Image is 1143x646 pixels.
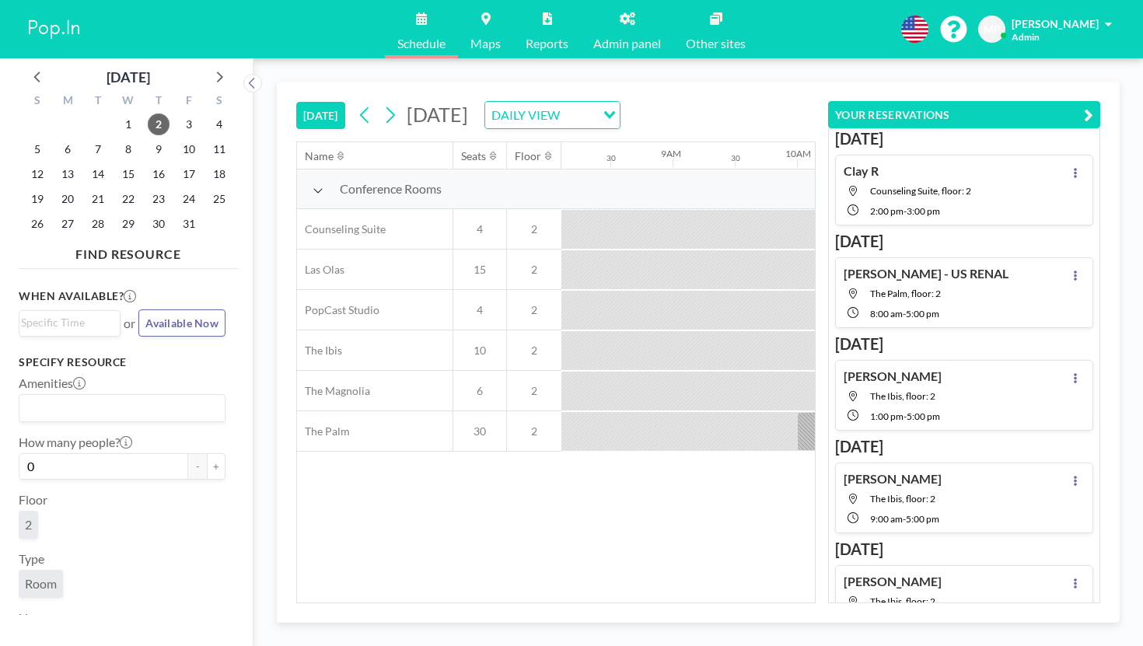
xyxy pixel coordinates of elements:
div: [DATE] [107,66,150,88]
span: MP [984,23,1001,37]
span: Monday, October 20, 2025 [57,188,79,210]
div: 30 [731,153,740,163]
span: Counseling Suite [297,222,386,236]
input: Search for option [565,105,594,125]
span: Monday, October 27, 2025 [57,213,79,235]
span: Saturday, October 4, 2025 [208,113,230,135]
div: 9AM [661,148,681,159]
span: Saturday, October 18, 2025 [208,163,230,185]
h4: Clay R [844,163,879,179]
div: Search for option [19,395,225,421]
h3: [DATE] [835,334,1093,354]
span: Friday, October 24, 2025 [178,188,200,210]
h4: [PERSON_NAME] [844,574,942,589]
span: Schedule [397,37,446,50]
label: Type [19,551,44,567]
span: Tuesday, October 14, 2025 [87,163,109,185]
span: Wednesday, October 8, 2025 [117,138,139,160]
label: Amenities [19,375,86,391]
span: Thursday, October 23, 2025 [148,188,170,210]
span: Maps [470,37,501,50]
span: Tuesday, October 28, 2025 [87,213,109,235]
span: Friday, October 10, 2025 [178,138,200,160]
h3: Specify resource [19,355,225,369]
span: 3:00 PM [907,205,940,217]
input: Search for option [21,314,111,331]
span: Thursday, October 9, 2025 [148,138,170,160]
span: 2:00 PM [870,205,904,217]
span: 5:00 PM [906,308,939,320]
img: organization-logo [25,14,84,45]
span: Wednesday, October 22, 2025 [117,188,139,210]
label: How many people? [19,435,132,450]
span: Sunday, October 5, 2025 [26,138,48,160]
div: 10AM [785,148,811,159]
span: Conference Rooms [340,181,442,197]
div: Floor [515,149,541,163]
span: - [904,410,907,422]
span: Reports [526,37,568,50]
div: Search for option [19,311,120,334]
span: 30 [453,424,506,438]
h3: [DATE] [835,129,1093,148]
span: 5:00 PM [907,410,940,422]
div: S [204,92,234,112]
h4: FIND RESOURCE [19,240,238,262]
span: Admin [1012,31,1040,43]
span: 10 [453,344,506,358]
span: Saturday, October 11, 2025 [208,138,230,160]
span: Friday, October 3, 2025 [178,113,200,135]
span: 2 [25,517,32,532]
span: Thursday, October 16, 2025 [148,163,170,185]
span: 2 [507,303,561,317]
label: Floor [19,492,47,508]
span: Room [25,576,57,591]
span: Monday, October 6, 2025 [57,138,79,160]
div: F [173,92,204,112]
div: T [143,92,173,112]
span: [DATE] [407,103,468,126]
div: M [53,92,83,112]
span: The Ibis, floor: 2 [870,595,935,607]
span: Thursday, October 30, 2025 [148,213,170,235]
span: 4 [453,222,506,236]
button: [DATE] [296,102,345,129]
h3: [DATE] [835,232,1093,251]
span: Tuesday, October 21, 2025 [87,188,109,210]
span: Tuesday, October 7, 2025 [87,138,109,160]
span: Admin panel [593,37,661,50]
span: Sunday, October 12, 2025 [26,163,48,185]
span: 15 [453,263,506,277]
span: The Palm, floor: 2 [870,288,941,299]
span: Las Olas [297,263,344,277]
span: Wednesday, October 1, 2025 [117,113,139,135]
h4: [PERSON_NAME] - US RENAL [844,266,1008,281]
button: + [207,453,225,480]
span: The Palm [297,424,350,438]
div: Search for option [485,102,620,128]
span: Wednesday, October 15, 2025 [117,163,139,185]
h3: [DATE] [835,539,1093,559]
span: The Ibis, floor: 2 [870,493,935,505]
button: Available Now [138,309,225,337]
div: Seats [461,149,486,163]
span: 6 [453,384,506,398]
h4: [PERSON_NAME] [844,368,942,384]
span: Sunday, October 19, 2025 [26,188,48,210]
div: W [114,92,144,112]
span: - [904,205,907,217]
span: Saturday, October 25, 2025 [208,188,230,210]
span: The Magnolia [297,384,370,398]
div: S [23,92,53,112]
input: Search for option [21,398,216,418]
span: 4 [453,303,506,317]
span: 2 [507,344,561,358]
span: - [903,308,906,320]
span: 8:00 AM [870,308,903,320]
span: or [124,316,135,331]
span: Friday, October 17, 2025 [178,163,200,185]
span: Available Now [145,316,218,330]
span: Monday, October 13, 2025 [57,163,79,185]
span: 2 [507,424,561,438]
span: The Ibis, floor: 2 [870,390,935,402]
